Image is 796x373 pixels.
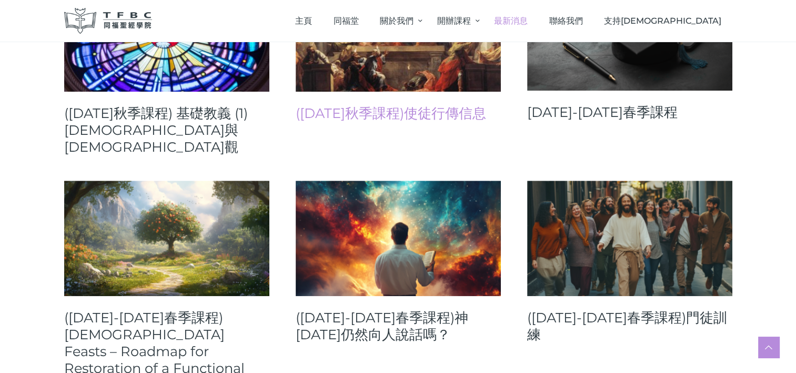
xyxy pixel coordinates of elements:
[549,16,583,26] span: 聯絡我們
[64,8,153,34] img: 同福聖經學院 TFBC
[593,5,732,36] a: 支持[DEMOGRAPHIC_DATA]
[64,105,269,155] a: ([DATE]秋季課程) 基礎教義 (1) [DEMOGRAPHIC_DATA]與[DEMOGRAPHIC_DATA]觀
[285,5,323,36] a: 主頁
[295,16,312,26] span: 主頁
[437,16,471,26] span: 開辦課程
[604,16,721,26] span: 支持[DEMOGRAPHIC_DATA]
[296,105,501,122] a: ([DATE]秋季課程)使徒行傳信息
[483,5,539,36] a: 最新消息
[494,16,528,26] span: 最新消息
[380,16,414,26] span: 關於我們
[527,104,732,121] a: [DATE]-[DATE]春季課程
[369,5,426,36] a: 關於我們
[323,5,369,36] a: 同福堂
[426,5,483,36] a: 開辦課程
[538,5,593,36] a: 聯絡我們
[296,309,501,343] a: ([DATE]-[DATE]春季課程)神[DATE]仍然向人說話嗎？
[527,309,732,343] a: ([DATE]-[DATE]春季課程)門徒訓練
[758,337,779,358] a: Scroll to top
[334,16,359,26] span: 同福堂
